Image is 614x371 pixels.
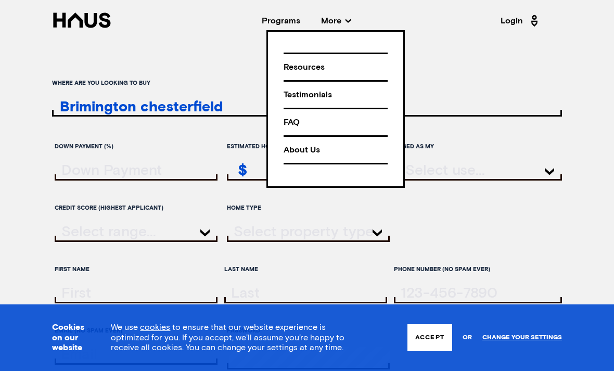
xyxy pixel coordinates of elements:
[284,80,388,108] a: Testimonials
[284,108,388,135] a: FAQ
[140,323,170,331] a: cookies
[227,286,388,301] input: lastName
[284,86,388,104] div: Testimonials
[52,74,562,92] label: Where are you looking to buy
[55,137,218,156] label: Down Payment (%)
[52,323,85,353] h3: Cookies on our website
[57,286,218,301] input: firstName
[229,162,247,181] div: $
[55,199,218,217] label: Credit score (highest applicant)
[284,58,388,76] div: Resources
[284,113,388,132] div: FAQ
[396,286,562,301] input: tel
[111,323,344,351] span: We use to ensure that our website experience is optimized for you. If you accept, we’ll assume yo...
[224,260,388,278] label: Last Name
[321,17,351,25] span: More
[52,99,562,115] input: ratesLocationInput
[55,260,218,278] label: First Name
[399,137,562,156] label: Used as my
[501,12,541,29] a: Login
[284,141,388,159] div: About Us
[262,17,300,25] a: Programs
[463,329,472,347] span: or
[227,137,390,156] label: Estimated home value
[482,334,562,341] a: Change your settings
[284,135,388,164] a: About Us
[407,324,452,351] button: Accept
[57,163,218,178] input: downPayment
[284,53,388,80] a: Resources
[227,199,390,217] label: Home Type
[394,260,562,278] label: Phone Number (no spam ever)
